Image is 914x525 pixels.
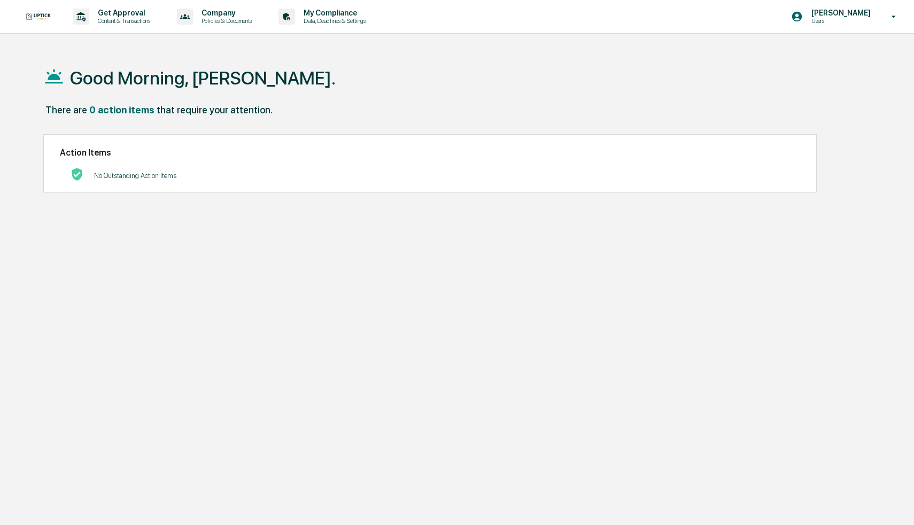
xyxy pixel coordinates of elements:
p: [PERSON_NAME] [803,9,876,17]
div: 0 action items [89,104,154,115]
img: No Actions logo [71,168,83,181]
p: My Compliance [295,9,371,17]
div: There are [45,104,87,115]
p: No Outstanding Action Items [94,172,176,180]
p: Data, Deadlines & Settings [295,17,371,25]
p: Policies & Documents [193,17,257,25]
p: Content & Transactions [89,17,156,25]
p: Company [193,9,257,17]
div: that require your attention. [157,104,273,115]
h1: Good Morning, [PERSON_NAME]. [70,67,336,89]
p: Users [803,17,876,25]
img: logo [26,13,51,20]
h2: Action Items [60,148,800,158]
p: Get Approval [89,9,156,17]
